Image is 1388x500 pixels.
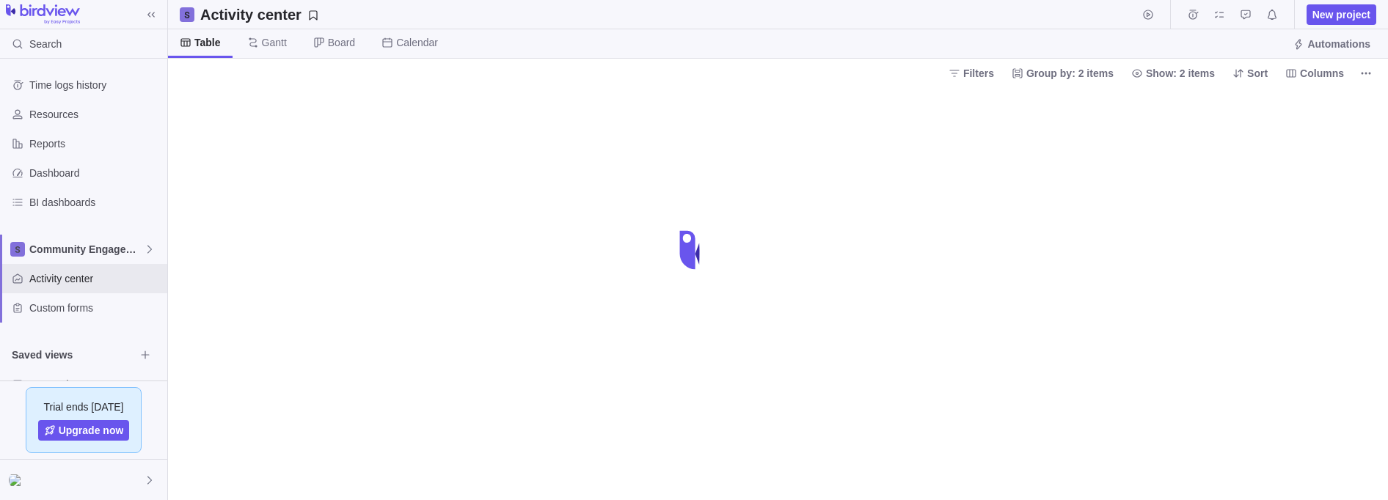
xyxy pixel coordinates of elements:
div: Nina Salazar [9,471,26,489]
span: Resources [29,107,161,122]
span: Filters [963,66,994,81]
span: Calendar [396,35,438,50]
span: More actions [1356,63,1376,84]
span: Automations [1287,34,1376,54]
span: Columns [1300,66,1344,81]
span: Time logs [1183,4,1203,25]
span: Gantt [262,35,287,50]
a: My assignments [1209,11,1230,23]
span: Board [328,35,355,50]
span: My assignments [1209,4,1230,25]
span: Notifications [1262,4,1282,25]
img: logo [6,4,80,25]
span: Upgrade now [59,423,124,438]
span: Community Engagement [29,242,144,257]
span: Sort [1247,66,1268,81]
h2: Activity center [200,4,302,25]
span: Group by: 2 items [1006,63,1119,84]
span: Time logs history [29,78,161,92]
span: Show: 2 items [1146,66,1215,81]
span: Columns [1279,63,1350,84]
span: Automations [1307,37,1370,51]
span: Save your current layout and filters as a View [194,4,325,25]
a: Time logs [1183,11,1203,23]
span: Trial ends [DATE] [44,400,124,414]
span: Custom forms [29,301,161,315]
span: New project [1312,7,1370,22]
span: Reports [29,136,161,151]
span: Group by: 2 items [1026,66,1114,81]
span: Approval requests [1235,4,1256,25]
span: Demo View [29,377,161,391]
a: Approval requests [1235,11,1256,23]
span: Dashboard [29,166,161,180]
img: Show [9,474,26,486]
span: Search [29,37,62,51]
span: Browse views [135,345,156,365]
span: New project [1307,4,1376,25]
span: Show: 2 items [1125,63,1221,84]
span: Start timer [1138,4,1158,25]
a: Upgrade now [38,420,130,441]
span: BI dashboards [29,195,161,210]
span: Filters [943,63,1000,84]
div: loading [665,221,723,279]
span: Activity center [29,271,161,286]
span: Sort [1227,63,1274,84]
span: Table [194,35,221,50]
a: Notifications [1262,11,1282,23]
span: Saved views [12,348,135,362]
